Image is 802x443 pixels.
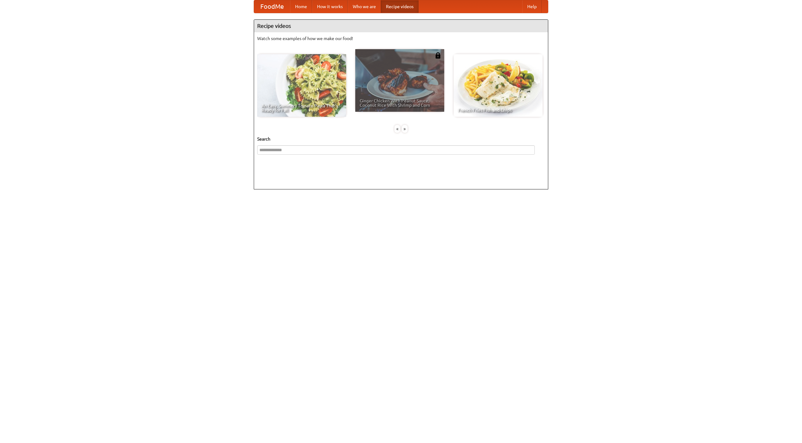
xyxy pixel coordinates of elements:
[257,136,545,142] h5: Search
[454,54,543,117] a: French Fries Fish and Chips
[435,52,441,59] img: 483408.png
[348,0,381,13] a: Who we are
[522,0,542,13] a: Help
[254,20,548,32] h4: Recipe videos
[257,35,545,42] p: Watch some examples of how we make our food!
[381,0,419,13] a: Recipe videos
[257,54,346,117] a: An Easy, Summery Tomato Pasta That's Ready for Fall
[312,0,348,13] a: How it works
[262,104,342,112] span: An Easy, Summery Tomato Pasta That's Ready for Fall
[394,125,400,133] div: «
[290,0,312,13] a: Home
[254,0,290,13] a: FoodMe
[402,125,408,133] div: »
[458,108,538,112] span: French Fries Fish and Chips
